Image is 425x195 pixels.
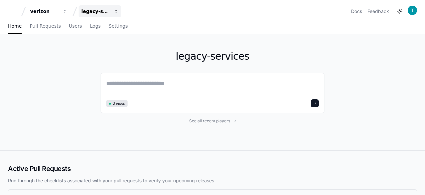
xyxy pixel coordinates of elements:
a: See all recent players [101,118,324,124]
h1: legacy-services [101,50,324,62]
span: See all recent players [189,118,230,124]
div: Verizon [30,8,59,15]
span: Settings [109,24,128,28]
a: Docs [351,8,362,15]
a: Pull Requests [30,19,61,34]
div: legacy-services [81,8,110,15]
a: Settings [109,19,128,34]
span: Home [8,24,22,28]
a: Home [8,19,22,34]
span: Pull Requests [30,24,61,28]
button: legacy-services [79,5,121,17]
h2: Active Pull Requests [8,164,417,173]
span: Users [69,24,82,28]
button: Verizon [27,5,70,17]
img: ACg8ocL-P3SnoSMinE6cJ4KuvimZdrZkjavFcOgZl8SznIp-YIbKyw=s96-c [408,6,417,15]
button: Feedback [367,8,389,15]
a: Users [69,19,82,34]
span: 3 repos [113,101,125,106]
span: Logs [90,24,101,28]
a: Logs [90,19,101,34]
p: Run through the checklists associated with your pull requests to verify your upcoming releases. [8,177,417,184]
